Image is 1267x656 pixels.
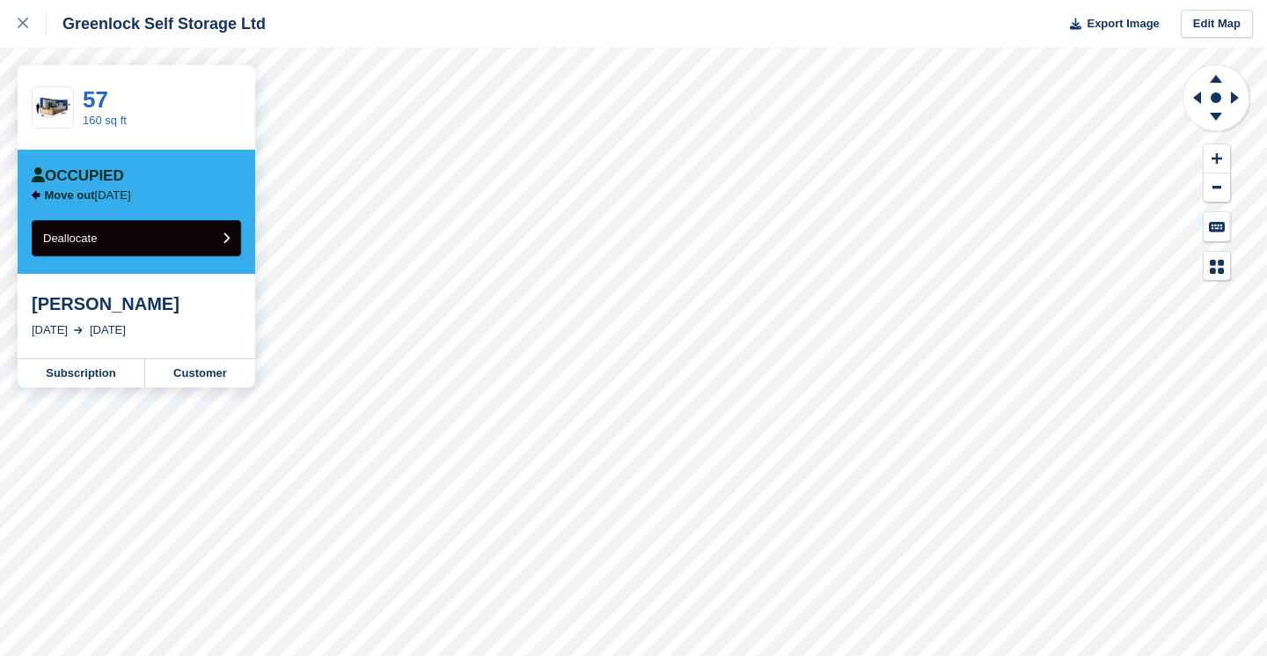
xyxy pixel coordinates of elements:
button: Deallocate [32,220,241,256]
div: Greenlock Self Storage Ltd [47,13,266,34]
button: Map Legend [1204,252,1230,281]
a: Edit Map [1181,10,1253,39]
button: Zoom Out [1204,173,1230,203]
a: 57 [83,86,108,113]
a: 160 sq ft [83,114,127,127]
span: Move out [45,188,95,202]
button: Zoom In [1204,144,1230,173]
span: Deallocate [43,232,97,245]
div: [DATE] [32,321,68,339]
img: arrow-left-icn-90495f2de72eb5bd0bd1c3c35deca35cc13f817d75bef06ecd7c0b315636ce7e.svg [32,190,40,200]
p: [DATE] [45,188,131,203]
button: Export Image [1059,10,1160,39]
img: 20-ft-container%20(3).jpg [33,92,73,123]
div: [DATE] [90,321,126,339]
span: Export Image [1087,15,1159,33]
button: Keyboard Shortcuts [1204,212,1230,241]
a: Subscription [18,359,145,387]
div: [PERSON_NAME] [32,293,241,314]
a: Customer [145,359,255,387]
div: Occupied [32,167,124,185]
img: arrow-right-light-icn-cde0832a797a2874e46488d9cf13f60e5c3a73dbe684e267c42b8395dfbc2abf.svg [74,327,83,334]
